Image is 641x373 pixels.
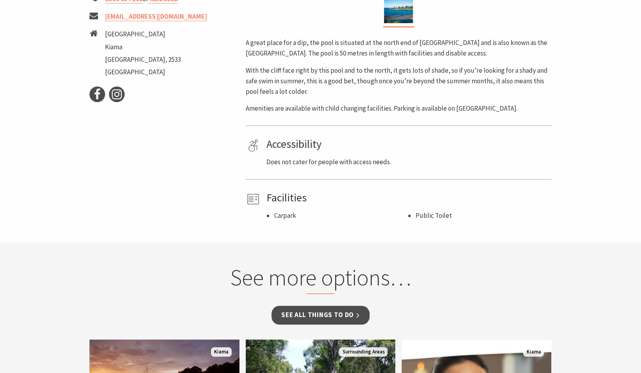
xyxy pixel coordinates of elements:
p: Amenities are available with child changing facilities. Parking is available on [GEOGRAPHIC_DATA]. [245,103,552,114]
a: See all Things To Do [271,306,370,324]
li: [GEOGRAPHIC_DATA], 2533 [105,54,181,65]
span: Surrounding Areas [339,347,387,357]
span: Kiama [211,347,232,357]
h4: Facilities [266,191,549,204]
p: With the cliff face right by this pool and to the north, it gets lots of shade, so if you’re look... [245,65,552,97]
h4: Accessibility [266,138,549,151]
li: Kiama [105,42,181,52]
h2: See more options… [171,264,470,294]
p: A great place for a dip, the pool is situated at the north end of [GEOGRAPHIC_DATA] and is also k... [245,38,552,59]
li: Carpark [274,210,407,221]
li: [GEOGRAPHIC_DATA] [105,29,181,39]
li: [GEOGRAPHIC_DATA] [105,67,181,77]
li: Public Toilet [415,210,549,221]
a: [EMAIL_ADDRESS][DOMAIN_NAME] [105,12,207,21]
p: Does not cater for people with access needs. [266,157,549,167]
span: Kiama [523,347,544,357]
